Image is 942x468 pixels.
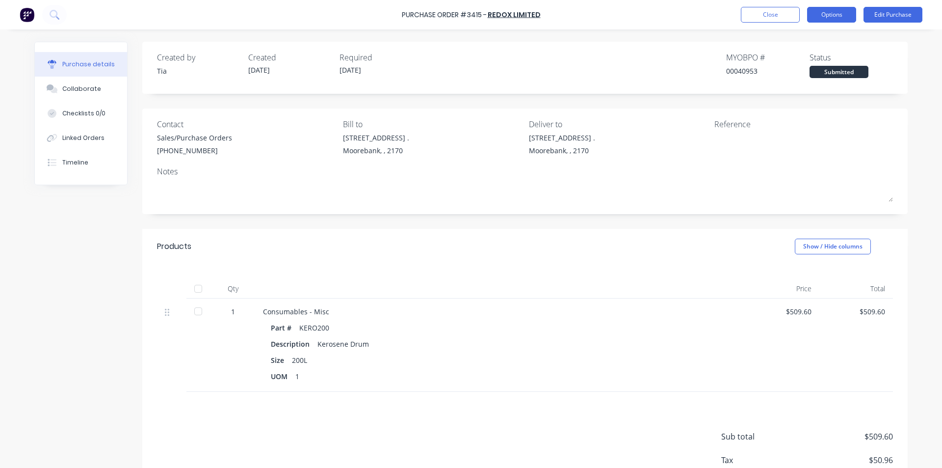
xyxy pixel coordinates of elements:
[726,66,810,76] div: 00040953
[62,109,105,118] div: Checklists 0/0
[402,10,487,20] div: Purchase Order #3415 -
[35,126,127,150] button: Linked Orders
[299,321,329,335] div: KERO200
[271,321,299,335] div: Part #
[295,369,299,384] div: 1
[754,306,811,317] div: $509.60
[863,7,922,23] button: Edit Purchase
[20,7,34,22] img: Factory
[157,165,893,177] div: Notes
[795,239,871,254] button: Show / Hide columns
[35,77,127,101] button: Collaborate
[157,133,232,143] div: Sales/Purchase Orders
[343,118,522,130] div: Bill to
[721,454,795,466] span: Tax
[219,306,247,317] div: 1
[62,158,88,167] div: Timeline
[62,60,115,69] div: Purchase details
[211,279,255,299] div: Qty
[292,353,307,367] div: 200L
[271,337,317,351] div: Description
[807,7,856,23] button: Options
[529,118,707,130] div: Deliver to
[271,353,292,367] div: Size
[157,145,232,156] div: [PHONE_NUMBER]
[488,10,541,20] a: Redox Limited
[157,241,191,252] div: Products
[35,52,127,77] button: Purchase details
[741,7,800,23] button: Close
[343,145,409,156] div: Moorebank, , 2170
[340,52,423,63] div: Required
[529,145,595,156] div: Moorebank, , 2170
[62,134,105,142] div: Linked Orders
[157,66,240,76] div: Tia
[343,133,409,143] div: [STREET_ADDRESS] .
[529,133,595,143] div: [STREET_ADDRESS] .
[248,52,332,63] div: Created
[795,454,893,466] span: $50.96
[62,84,101,93] div: Collaborate
[726,52,810,63] div: MYOB PO #
[721,431,795,442] span: Sub total
[746,279,819,299] div: Price
[317,337,369,351] div: Kerosene Drum
[819,279,893,299] div: Total
[810,66,868,78] div: Submitted
[263,306,738,317] div: Consumables - Misc
[795,431,893,442] span: $509.60
[271,369,295,384] div: UOM
[157,118,336,130] div: Contact
[810,52,893,63] div: Status
[714,118,893,130] div: Reference
[35,150,127,175] button: Timeline
[827,306,885,317] div: $509.60
[35,101,127,126] button: Checklists 0/0
[157,52,240,63] div: Created by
